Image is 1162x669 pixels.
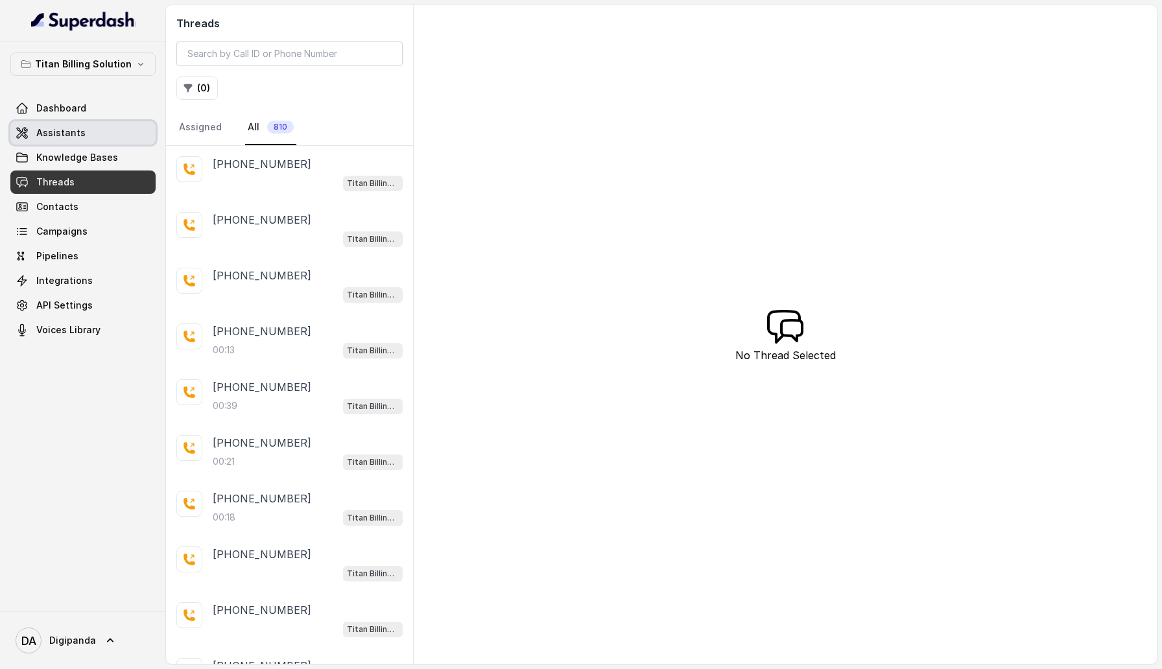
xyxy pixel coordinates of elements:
[10,244,156,268] a: Pipelines
[36,323,101,336] span: Voices Library
[10,220,156,243] a: Campaigns
[347,288,399,301] p: Titan Billing ([PERSON_NAME])
[347,177,399,190] p: Titan Billing ([PERSON_NAME])
[213,491,311,506] p: [PHONE_NUMBER]
[347,344,399,357] p: Titan Billing ([PERSON_NAME])
[347,400,399,413] p: Titan Billing ([PERSON_NAME])
[213,455,235,468] p: 00:21
[10,294,156,317] a: API Settings
[213,156,311,172] p: [PHONE_NUMBER]
[176,110,224,145] a: Assigned
[213,399,237,412] p: 00:39
[213,511,235,524] p: 00:18
[10,622,156,659] a: Digipanda
[10,97,156,120] a: Dashboard
[36,200,78,213] span: Contacts
[245,110,296,145] a: All810
[213,379,311,395] p: [PHONE_NUMBER]
[10,195,156,218] a: Contacts
[213,602,311,618] p: [PHONE_NUMBER]
[213,268,311,283] p: [PHONE_NUMBER]
[31,10,136,31] img: light.svg
[347,623,399,636] p: Titan Billing ([PERSON_NAME])
[213,435,311,451] p: [PHONE_NUMBER]
[36,250,78,263] span: Pipelines
[176,76,218,100] button: (0)
[213,212,311,228] p: [PHONE_NUMBER]
[267,121,294,134] span: 810
[21,634,36,648] text: DA
[10,269,156,292] a: Integrations
[36,151,118,164] span: Knowledge Bases
[213,344,235,357] p: 00:13
[36,176,75,189] span: Threads
[347,511,399,524] p: Titan Billing ([PERSON_NAME])
[735,347,836,363] p: No Thread Selected
[10,53,156,76] button: Titan Billing Solution
[176,110,403,145] nav: Tabs
[347,233,399,246] p: Titan Billing ([PERSON_NAME])
[347,456,399,469] p: Titan Billing ([PERSON_NAME])
[213,546,311,562] p: [PHONE_NUMBER]
[10,318,156,342] a: Voices Library
[35,56,132,72] p: Titan Billing Solution
[36,126,86,139] span: Assistants
[347,567,399,580] p: Titan Billing ([PERSON_NAME])
[176,16,403,31] h2: Threads
[176,41,403,66] input: Search by Call ID or Phone Number
[10,121,156,145] a: Assistants
[36,102,86,115] span: Dashboard
[36,225,88,238] span: Campaigns
[36,299,93,312] span: API Settings
[10,146,156,169] a: Knowledge Bases
[10,170,156,194] a: Threads
[36,274,93,287] span: Integrations
[213,323,311,339] p: [PHONE_NUMBER]
[49,634,96,647] span: Digipanda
